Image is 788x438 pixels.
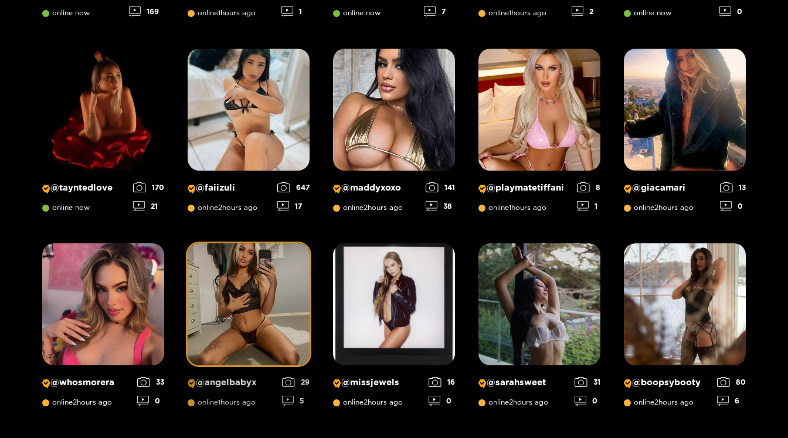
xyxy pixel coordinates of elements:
[188,243,310,365] img: Creator Profile Image: angelbabyx
[188,49,310,171] img: Creator Profile Image: faiizuli
[624,203,694,212] span: online 2 hours ago
[720,182,746,192] div: 13
[572,6,600,16] div: 2
[478,243,600,365] img: Creator Profile Image: sarahsweet
[333,377,423,388] p: @ missjewels
[624,377,711,388] p: @ boopsybooty
[624,243,746,365] img: Creator Profile Image: boopsybooty
[42,49,164,171] img: Creator Profile Image: tayntedlove
[720,201,746,211] div: 0
[478,398,548,406] span: online 2 hours ago
[188,398,256,406] span: online 1 hours ago
[624,49,746,220] a: Creator Profile Image: giacamari@giacamarionline2hours ago130
[333,49,455,220] a: Creator Profile Image: maddyxoxo@maddyxoxoonline2hours ago14138
[624,49,746,171] img: Creator Profile Image: giacamari
[478,377,569,388] p: @ sarahsweet
[277,201,310,211] div: 17
[478,182,571,193] p: @ playmatetiffani
[624,9,671,17] span: online now
[188,9,256,17] span: online 1 hours ago
[333,49,455,171] img: Creator Profile Image: maddyxoxo
[129,6,164,16] div: 169
[188,203,257,212] span: online 2 hours ago
[42,9,90,17] span: online now
[42,243,164,415] a: Creator Profile Image: whosmorera@whosmoreraonline2hours ago330
[719,6,746,16] div: 0
[333,398,403,406] span: online 2 hours ago
[624,398,694,406] span: online 2 hours ago
[426,182,455,192] div: 141
[333,182,420,193] p: @ maddyxoxo
[42,203,90,212] span: online now
[717,396,746,406] div: 6
[282,396,310,406] div: 5
[137,396,164,406] div: 0
[282,377,310,387] div: 29
[42,243,164,365] img: Creator Profile Image: whosmorera
[577,201,600,211] div: 1
[281,6,310,16] div: 1
[42,182,127,193] p: @ tayntedlove
[188,49,310,220] a: Creator Profile Image: faiizuli@faiizulionline2hours ago64717
[333,243,455,415] a: Creator Profile Image: missjewels@missjewelsonline2hours ago160
[333,203,403,212] span: online 2 hours ago
[577,182,600,192] div: 8
[133,182,164,192] div: 170
[137,377,164,387] div: 33
[575,377,600,387] div: 31
[478,243,600,415] a: Creator Profile Image: sarahsweet@sarahsweetonline2hours ago310
[424,6,455,16] div: 7
[478,203,546,212] span: online 1 hours ago
[478,49,600,171] img: Creator Profile Image: playmatetiffani
[429,377,455,387] div: 16
[426,201,455,211] div: 38
[624,182,714,193] p: @ giacamari
[42,49,164,220] a: Creator Profile Image: tayntedlove@tayntedloveonline now17021
[333,243,455,365] img: Creator Profile Image: missjewels
[188,182,271,193] p: @ faiizuli
[188,243,310,415] a: Creator Profile Image: angelbabyx@angelbabyxonline1hours ago295
[333,9,381,17] span: online now
[42,398,112,406] span: online 2 hours ago
[188,377,276,388] p: @ angelbabyx
[717,377,746,387] div: 80
[277,182,310,192] div: 647
[429,396,455,406] div: 0
[133,201,164,211] div: 21
[42,377,131,388] p: @ whosmorera
[624,243,746,415] a: Creator Profile Image: boopsybooty@boopsybootyonline2hours ago806
[478,49,600,220] a: Creator Profile Image: playmatetiffani@playmatetiffanionline1hours ago81
[478,9,546,17] span: online 1 hours ago
[575,396,600,406] div: 0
